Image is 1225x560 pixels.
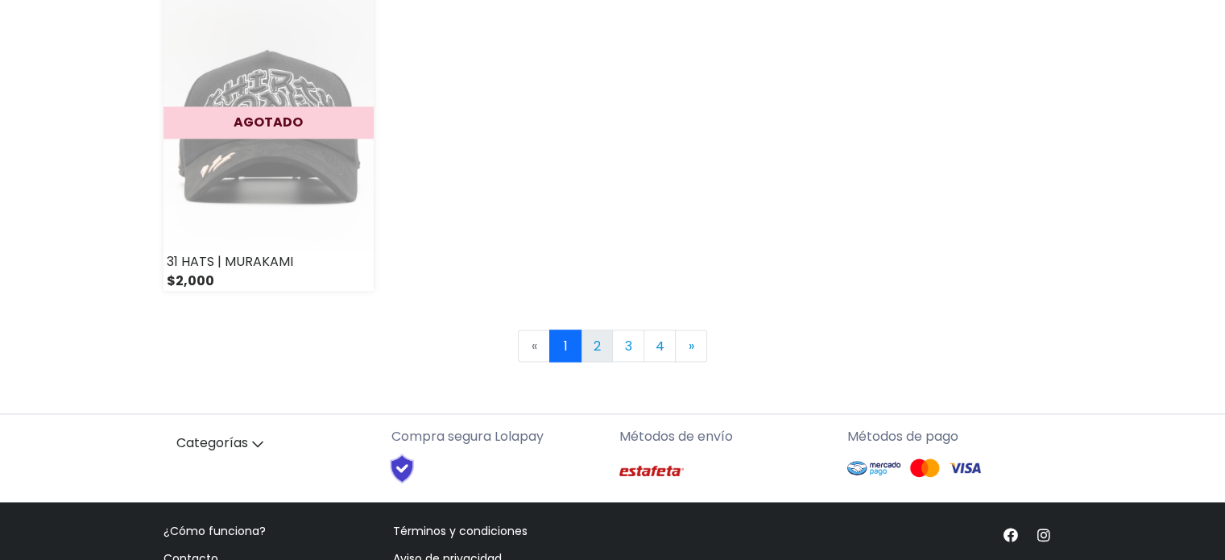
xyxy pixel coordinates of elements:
a: ¿Cómo funciona? [163,523,266,539]
a: Categorías [163,427,379,460]
p: Métodos de envío [619,427,834,446]
a: 4 [644,330,676,362]
img: Mastercard Logo [908,458,941,478]
span: » [689,337,694,355]
nav: Page navigation [163,330,1062,362]
a: 2 [581,330,613,362]
a: 3 [612,330,644,362]
img: Mercado Pago Logo [847,453,901,483]
img: Shield Logo [375,453,429,483]
p: Compra segura Lolapay [391,427,606,446]
div: $2,000 [163,272,374,291]
a: Términos y condiciones [393,523,528,539]
a: Next [675,330,707,362]
div: 31 HATS | MURAKAMI [163,252,374,272]
p: Métodos de pago [847,427,1062,446]
img: Visa Logo [949,458,981,478]
img: Estafeta Logo [619,453,684,489]
a: 1 [549,330,581,362]
div: AGOTADO [163,106,374,139]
